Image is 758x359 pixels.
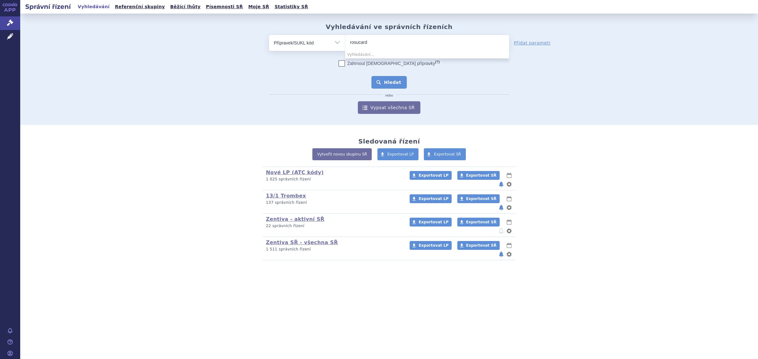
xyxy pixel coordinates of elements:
[435,60,440,64] abbr: (?)
[382,94,396,97] i: nebo
[466,197,496,201] span: Exportovat SŘ
[506,242,512,249] button: lhůty
[418,197,448,201] span: Exportovat LP
[410,194,452,203] a: Exportovat LP
[358,138,420,145] h2: Sledovaná řízení
[20,2,76,11] h2: Správní řízení
[273,3,310,11] a: Statistiky SŘ
[358,101,420,114] a: Vypsat všechna SŘ
[457,194,500,203] a: Exportovat SŘ
[506,218,512,226] button: lhůty
[498,180,504,188] button: notifikace
[339,60,440,67] label: Zahrnout [DEMOGRAPHIC_DATA] přípravky
[418,243,448,248] span: Exportovat LP
[371,76,407,89] button: Hledat
[498,250,504,258] button: notifikace
[168,3,202,11] a: Běžící lhůty
[410,171,452,180] a: Exportovat LP
[377,148,419,160] a: Exportovat LP
[418,173,448,178] span: Exportovat LP
[266,169,324,175] a: Nové LP (ATC kódy)
[266,193,306,199] a: 13/1 Trombex
[498,227,504,235] button: notifikace
[457,171,500,180] a: Exportovat SŘ
[514,40,551,46] a: Přidat parametr
[246,3,271,11] a: Moje SŘ
[506,180,512,188] button: nastavení
[388,152,414,156] span: Exportovat LP
[498,204,504,211] button: notifikace
[113,3,167,11] a: Referenční skupiny
[204,3,245,11] a: Písemnosti SŘ
[266,177,401,182] p: 1 025 správních řízení
[457,241,500,250] a: Exportovat SŘ
[506,195,512,203] button: lhůty
[410,218,452,227] a: Exportovat LP
[266,239,338,245] a: Zentiva SŘ - všechna SŘ
[312,148,372,160] a: Vytvořit novou skupinu SŘ
[466,220,496,224] span: Exportovat SŘ
[76,3,111,11] a: Vyhledávání
[266,223,401,229] p: 22 správních řízení
[424,148,466,160] a: Exportovat SŘ
[326,23,453,31] h2: Vyhledávání ve správních řízeních
[466,173,496,178] span: Exportovat SŘ
[506,250,512,258] button: nastavení
[434,152,461,156] span: Exportovat SŘ
[410,241,452,250] a: Exportovat LP
[506,204,512,211] button: nastavení
[466,243,496,248] span: Exportovat SŘ
[418,220,448,224] span: Exportovat LP
[457,218,500,227] a: Exportovat SŘ
[506,227,512,235] button: nastavení
[266,200,401,205] p: 137 správních řízení
[266,216,324,222] a: Zentiva - aktivní SŘ
[266,247,401,252] p: 1 511 správních řízení
[506,172,512,179] button: lhůty
[345,51,509,58] li: Vyhledávání…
